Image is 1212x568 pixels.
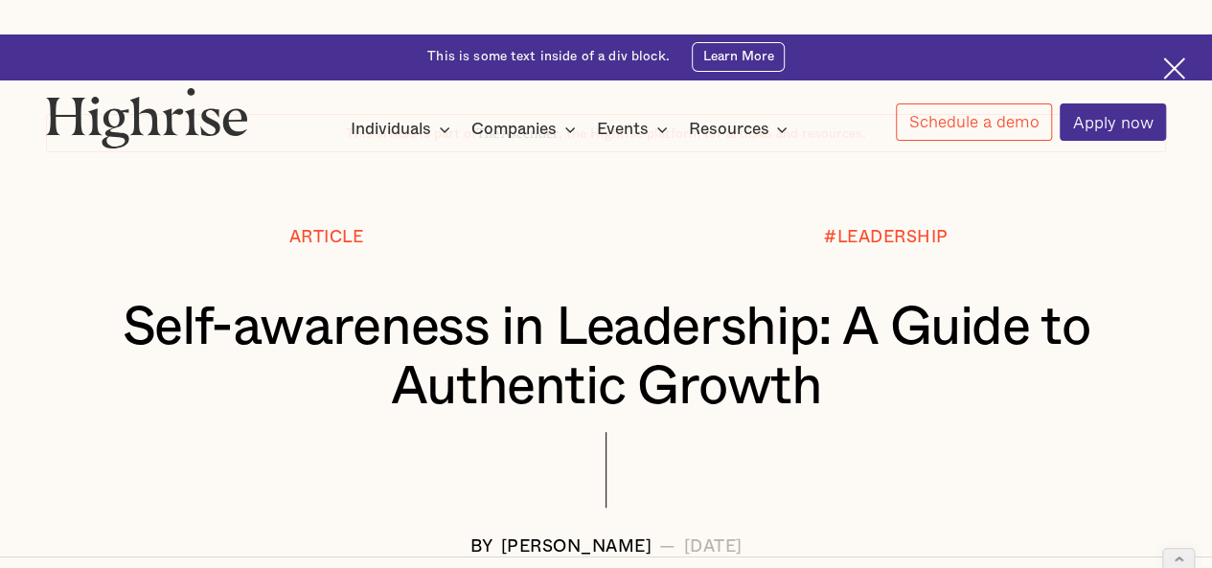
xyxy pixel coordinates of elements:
[688,118,793,141] div: Resources
[427,48,670,66] div: This is some text inside of a div block.
[597,118,649,141] div: Events
[659,537,676,557] div: —
[688,118,768,141] div: Resources
[470,537,493,557] div: BY
[1163,57,1185,80] img: Cross icon
[351,118,431,141] div: Individuals
[683,537,742,557] div: [DATE]
[692,42,785,72] a: Learn More
[471,118,557,141] div: Companies
[93,299,1119,418] h1: Self-awareness in Leadership: A Guide to Authentic Growth
[501,537,652,557] div: [PERSON_NAME]
[824,228,949,247] div: #LEADERSHIP
[351,118,456,141] div: Individuals
[471,118,582,141] div: Companies
[289,228,364,247] div: Article
[1060,103,1166,141] a: Apply now
[46,87,248,148] img: Highrise logo
[896,103,1052,141] a: Schedule a demo
[597,118,674,141] div: Events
